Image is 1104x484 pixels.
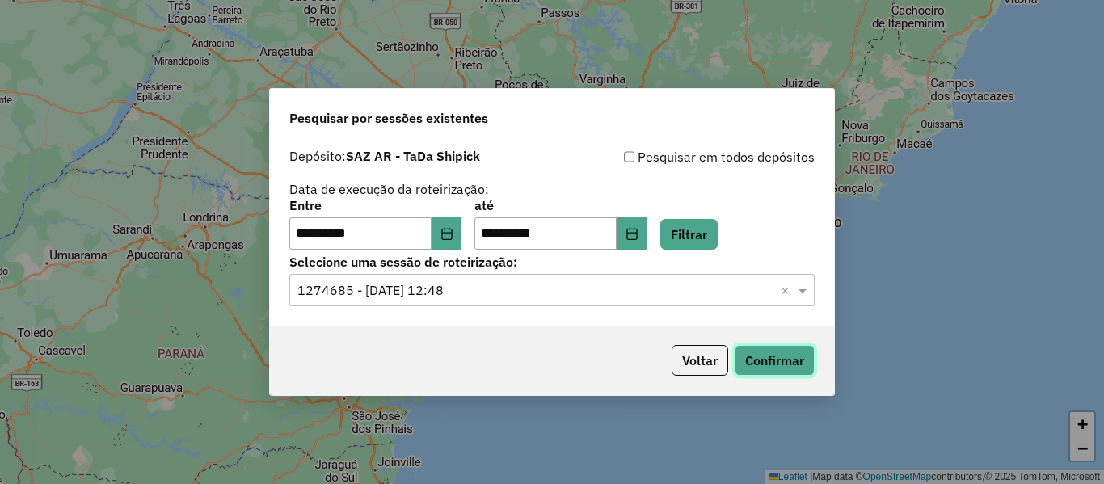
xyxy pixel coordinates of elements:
[289,196,461,215] label: Entre
[552,147,815,166] div: Pesquisar em todos depósitos
[432,217,462,250] button: Choose Date
[289,108,488,128] span: Pesquisar por sessões existentes
[289,146,480,166] label: Depósito:
[660,219,718,250] button: Filtrar
[672,345,728,376] button: Voltar
[289,252,815,271] label: Selecione uma sessão de roteirização:
[735,345,815,376] button: Confirmar
[289,179,489,199] label: Data de execução da roteirização:
[617,217,647,250] button: Choose Date
[474,196,647,215] label: até
[781,280,794,300] span: Clear all
[346,148,480,164] strong: SAZ AR - TaDa Shipick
